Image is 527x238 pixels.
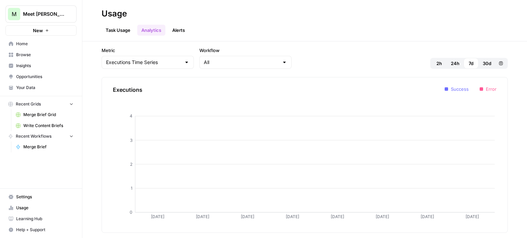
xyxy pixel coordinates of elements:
a: Merge Brief [13,141,77,152]
span: M [12,10,16,18]
tspan: [DATE] [376,214,389,219]
a: Opportunities [5,71,77,82]
a: Your Data [5,82,77,93]
a: Usage [5,202,77,213]
a: Home [5,38,77,49]
tspan: [DATE] [196,214,209,219]
span: 2h [436,60,442,67]
a: Analytics [137,25,165,36]
button: Recent Grids [5,99,77,109]
button: Help + Support [5,224,77,235]
a: Settings [5,191,77,202]
input: All [204,59,279,66]
a: Browse [5,49,77,60]
span: Insights [16,63,73,69]
button: New [5,25,77,36]
label: Metric [102,47,194,54]
span: Recent Workflows [16,133,51,139]
tspan: 0 [130,210,132,215]
span: Learning Hub [16,216,73,222]
span: Meet [PERSON_NAME] [23,11,65,17]
tspan: [DATE] [151,214,164,219]
tspan: [DATE] [241,214,254,219]
span: New [33,27,43,34]
tspan: 1 [131,186,132,191]
span: Settings [16,194,73,200]
div: Usage [102,8,127,19]
span: Merge Brief Grid [23,112,73,118]
span: Home [16,41,73,47]
tspan: 4 [130,113,132,118]
span: Recent Grids [16,101,41,107]
li: Error [480,86,496,92]
a: Insights [5,60,77,71]
button: Alerts [168,25,189,36]
button: Recent Workflows [5,131,77,141]
span: Merge Brief [23,144,73,150]
tspan: [DATE] [421,214,434,219]
span: Write Content Briefs [23,123,73,129]
button: Workspace: Meet Alfred SEO [5,5,77,23]
tspan: [DATE] [331,214,344,219]
label: Workflow [199,47,292,54]
span: Help + Support [16,227,73,233]
span: 24h [451,60,459,67]
span: Usage [16,205,73,211]
a: Write Content Briefs [13,120,77,131]
span: 30d [483,60,491,67]
span: Your Data [16,85,73,91]
tspan: [DATE] [466,214,479,219]
button: 30d [479,58,495,69]
tspan: 2 [130,162,132,167]
button: 2h [432,58,447,69]
li: Success [445,86,469,92]
span: 7d [469,60,473,67]
button: 24h [447,58,464,69]
a: Task Usage [102,25,134,36]
tspan: 3 [130,138,132,143]
span: Opportunities [16,74,73,80]
input: Executions Time Series [106,59,181,66]
a: Learning Hub [5,213,77,224]
span: Browse [16,52,73,58]
tspan: [DATE] [286,214,299,219]
a: Merge Brief Grid [13,109,77,120]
